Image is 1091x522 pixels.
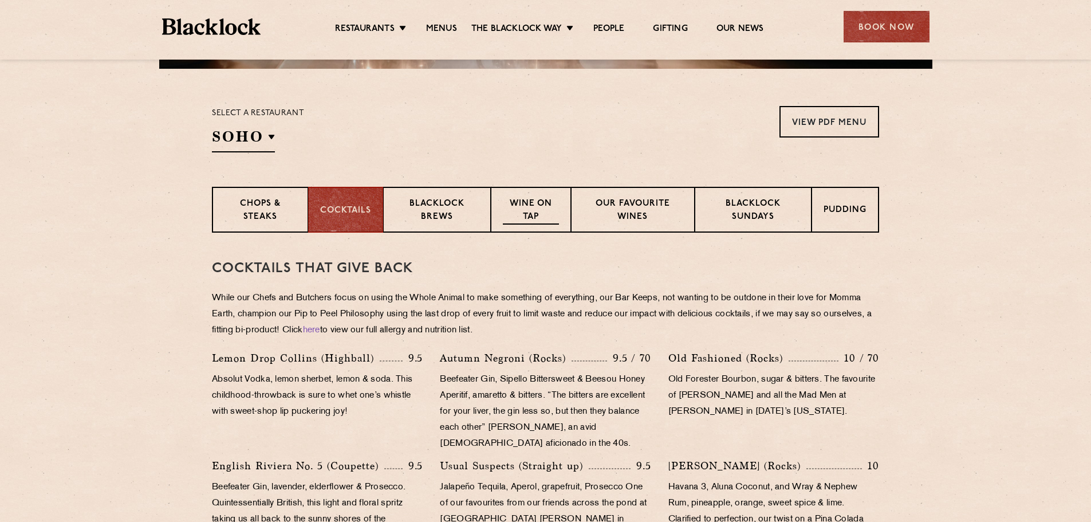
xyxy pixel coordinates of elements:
[583,198,682,225] p: Our favourite wines
[668,458,806,474] p: [PERSON_NAME] (Rocks)
[779,106,879,138] a: View PDF Menu
[426,23,457,36] a: Menus
[403,458,423,473] p: 9.5
[668,372,879,420] p: Old Forester Bourbon, sugar & bitters. The favourite of [PERSON_NAME] and all the Mad Men at [PER...
[653,23,687,36] a: Gifting
[212,127,275,152] h2: SOHO
[224,198,296,225] p: Chops & Steaks
[503,198,559,225] p: Wine on Tap
[668,350,789,366] p: Old Fashioned (Rocks)
[440,458,589,474] p: Usual Suspects (Straight up)
[212,350,380,366] p: Lemon Drop Collins (Highball)
[212,106,304,121] p: Select a restaurant
[162,18,261,35] img: BL_Textured_Logo-footer-cropped.svg
[395,198,479,225] p: Blacklock Brews
[844,11,929,42] div: Book Now
[862,458,879,473] p: 10
[824,204,867,218] p: Pudding
[707,198,799,225] p: Blacklock Sundays
[440,372,651,452] p: Beefeater Gin, Sipello Bittersweet & Beesou Honey Aperitif, amaretto & bitters. “The bitters are ...
[212,261,879,276] h3: Cocktails That Give Back
[212,458,384,474] p: English Riviera No. 5 (Coupette)
[440,350,572,366] p: Autumn Negroni (Rocks)
[838,351,879,366] p: 10 / 70
[212,372,423,420] p: Absolut Vodka, lemon sherbet, lemon & soda. This childhood-throwback is sure to whet one’s whistl...
[403,351,423,366] p: 9.5
[716,23,764,36] a: Our News
[607,351,651,366] p: 9.5 / 70
[471,23,562,36] a: The Blacklock Way
[593,23,624,36] a: People
[631,458,651,473] p: 9.5
[303,326,320,335] a: here
[212,291,879,339] p: While our Chefs and Butchers focus on using the Whole Animal to make something of everything, our...
[335,23,395,36] a: Restaurants
[320,205,371,218] p: Cocktails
